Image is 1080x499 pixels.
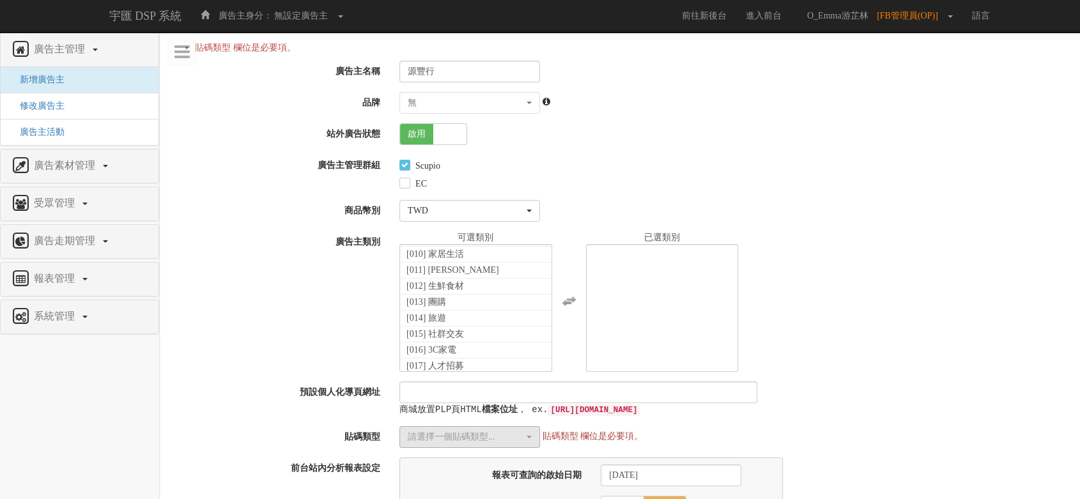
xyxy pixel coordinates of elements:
a: 廣告主活動 [10,127,65,137]
a: 新增廣告主 [10,75,65,84]
label: 報表可查詢的啟始日期 [397,464,591,482]
a: 廣告素材管理 [10,156,149,176]
button: 無 [399,92,540,114]
label: Scupio [412,160,440,173]
label: 廣告主管理群組 [160,155,390,172]
span: [016] 3C家電 [406,345,456,355]
span: [014] 旅遊 [406,313,446,323]
code: [URL][DOMAIN_NAME] [548,404,640,416]
div: TWD [408,204,524,217]
label: 預設個人化導頁網址 [160,381,390,399]
a: 系統管理 [10,307,149,327]
label: 廣告主名稱 [160,61,390,78]
label: 品牌 [160,92,390,109]
div: 已選類別 [586,231,739,244]
span: [011] [PERSON_NAME] [406,265,499,275]
a: 報表管理 [10,269,149,289]
a: 受眾管理 [10,194,149,214]
button: 請選擇一個貼碼類型... [399,426,540,448]
a: 修改廣告主 [10,101,65,111]
span: [010] 家居生活 [406,249,464,259]
samp: 商城放置PLP頁HTML ， ex. [399,404,640,415]
span: 廣告素材管理 [31,160,102,171]
span: [015] 社群交友 [406,329,464,339]
a: 廣告走期管理 [10,231,149,252]
label: 前台站內分析報表設定 [160,457,390,475]
label: 站外廣告狀態 [160,123,390,141]
span: 受眾管理 [31,197,81,208]
span: 廣告主管理 [31,43,91,54]
label: 貼碼類型 [160,426,390,443]
span: 貼碼類型 欄位是必要項。 [543,431,644,441]
div: 可選類別 [399,231,552,244]
span: 無設定廣告主 [274,11,328,20]
span: [013] 團購 [406,297,446,307]
li: 貼碼類型 欄位是必要項。 [195,42,1070,54]
span: 廣告走期管理 [31,235,102,246]
span: [012] 生鮮食材 [406,281,464,291]
span: O_Emma游芷林 [801,11,875,20]
span: 報表管理 [31,273,81,284]
button: TWD [399,200,540,222]
span: 啟用 [400,124,433,144]
label: EC [412,178,427,190]
strong: 檔案位址 [482,404,518,415]
div: 無 [408,96,524,109]
span: 系統管理 [31,311,81,321]
label: 廣告主類別 [160,231,390,249]
span: [FB管理員(OP)] [877,11,945,20]
label: 商品幣別 [160,200,390,217]
div: 請選擇一個貼碼類型... [408,431,524,443]
span: [017] 人才招募 [406,361,464,371]
span: 廣告主身分： [219,11,272,20]
a: 廣告主管理 [10,40,149,60]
